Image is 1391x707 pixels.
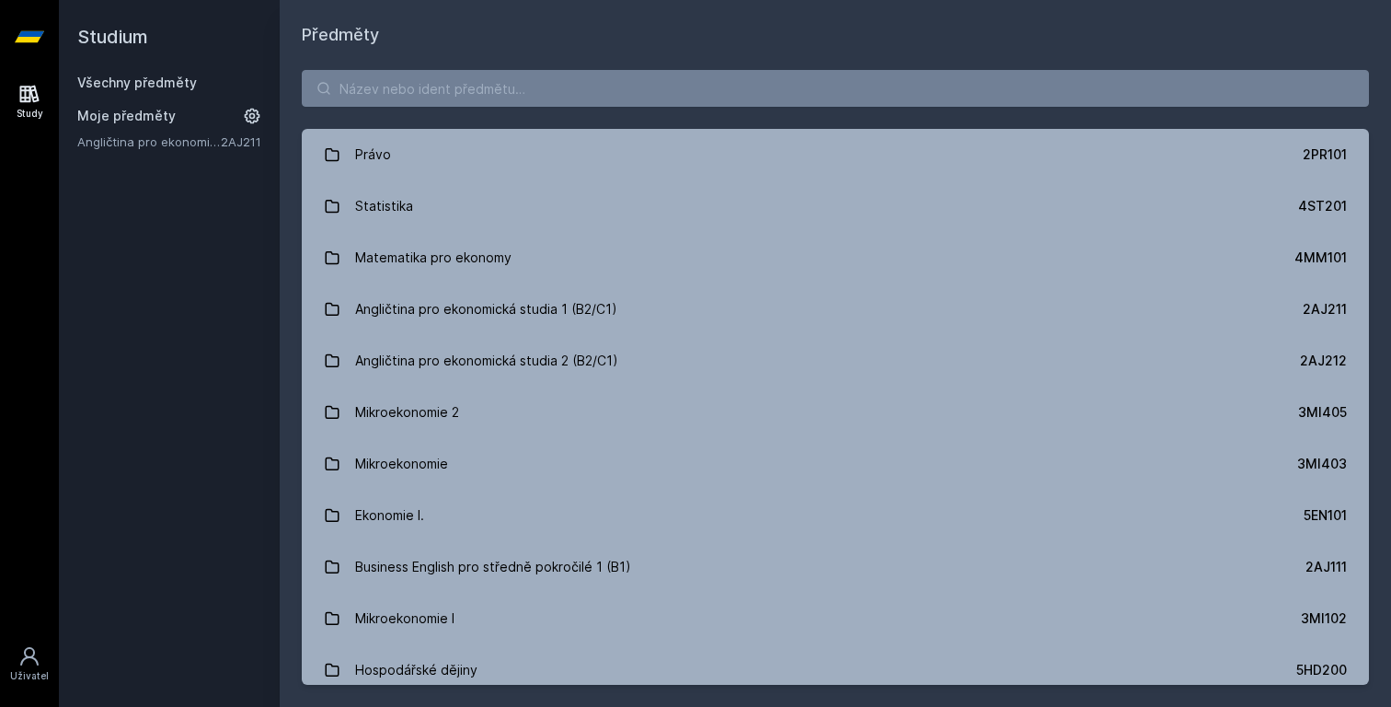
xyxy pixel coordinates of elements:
[302,387,1369,438] a: Mikroekonomie 2 3MI405
[355,652,477,689] div: Hospodářské dějiny
[355,342,618,379] div: Angličtina pro ekonomická studia 2 (B2/C1)
[355,136,391,173] div: Právo
[4,636,55,692] a: Uživatel
[302,438,1369,490] a: Mikroekonomie 3MI403
[1305,558,1347,576] div: 2AJ111
[302,22,1369,48] h1: Předměty
[302,541,1369,593] a: Business English pro středně pokročilé 1 (B1) 2AJ111
[1304,506,1347,525] div: 5EN101
[10,669,49,683] div: Uživatel
[302,232,1369,284] a: Matematika pro ekonomy 4MM101
[355,239,512,276] div: Matematika pro ekonomy
[355,446,448,482] div: Mikroekonomie
[1294,249,1347,267] div: 4MM101
[302,284,1369,335] a: Angličtina pro ekonomická studia 1 (B2/C1) 2AJ211
[302,490,1369,541] a: Ekonomie I. 5EN101
[1301,609,1347,628] div: 3MI102
[77,107,176,125] span: Moje předměty
[355,394,459,431] div: Mikroekonomie 2
[355,188,413,225] div: Statistika
[302,129,1369,180] a: Právo 2PR101
[302,644,1369,696] a: Hospodářské dějiny 5HD200
[302,70,1369,107] input: Název nebo ident předmětu…
[355,291,617,328] div: Angličtina pro ekonomická studia 1 (B2/C1)
[17,107,43,121] div: Study
[1300,352,1347,370] div: 2AJ212
[77,133,221,151] a: Angličtina pro ekonomická studia 1 (B2/C1)
[302,593,1369,644] a: Mikroekonomie I 3MI102
[1303,145,1347,164] div: 2PR101
[355,600,454,637] div: Mikroekonomie I
[1298,403,1347,422] div: 3MI405
[1296,661,1347,679] div: 5HD200
[302,335,1369,387] a: Angličtina pro ekonomická studia 2 (B2/C1) 2AJ212
[1297,455,1347,473] div: 3MI403
[77,75,197,90] a: Všechny předměty
[1298,197,1347,215] div: 4ST201
[355,549,631,585] div: Business English pro středně pokročilé 1 (B1)
[302,180,1369,232] a: Statistika 4ST201
[1303,300,1347,319] div: 2AJ211
[4,74,55,130] a: Study
[221,134,261,149] a: 2AJ211
[355,497,424,534] div: Ekonomie I.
